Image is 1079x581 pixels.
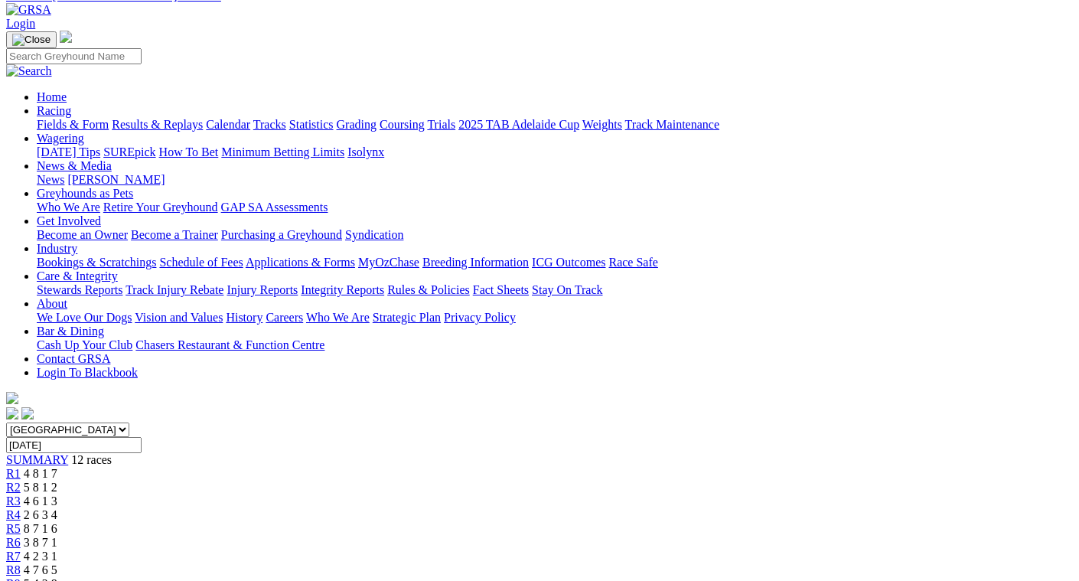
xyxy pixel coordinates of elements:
div: Industry [37,256,1073,269]
a: Integrity Reports [301,283,384,296]
a: How To Bet [159,145,219,158]
a: Calendar [206,118,250,131]
a: R3 [6,495,21,508]
a: Care & Integrity [37,269,118,282]
a: SUMMARY [6,453,68,466]
a: Fact Sheets [473,283,529,296]
a: Login [6,17,35,30]
a: Weights [582,118,622,131]
a: Become a Trainer [131,228,218,241]
a: Race Safe [608,256,657,269]
a: News & Media [37,159,112,172]
a: Results & Replays [112,118,203,131]
img: Close [12,34,51,46]
a: Injury Reports [227,283,298,296]
a: We Love Our Dogs [37,311,132,324]
a: SUREpick [103,145,155,158]
a: R6 [6,536,21,549]
a: Track Injury Rebate [126,283,223,296]
a: Racing [37,104,71,117]
img: facebook.svg [6,407,18,419]
a: Tracks [253,118,286,131]
span: 4 2 3 1 [24,550,57,563]
a: Cash Up Your Club [37,338,132,351]
img: Search [6,64,52,78]
a: R5 [6,522,21,535]
div: About [37,311,1073,325]
a: ICG Outcomes [532,256,605,269]
a: Track Maintenance [625,118,719,131]
span: 4 7 6 5 [24,563,57,576]
a: GAP SA Assessments [221,201,328,214]
a: Syndication [345,228,403,241]
a: Careers [266,311,303,324]
div: Bar & Dining [37,338,1073,352]
a: Breeding Information [422,256,529,269]
a: Greyhounds as Pets [37,187,133,200]
a: Retire Your Greyhound [103,201,218,214]
a: Minimum Betting Limits [221,145,344,158]
a: [DATE] Tips [37,145,100,158]
div: Get Involved [37,228,1073,242]
a: R1 [6,467,21,480]
a: R4 [6,508,21,521]
input: Select date [6,437,142,453]
button: Toggle navigation [6,31,57,48]
a: Bookings & Scratchings [37,256,156,269]
a: News [37,173,64,186]
a: 2025 TAB Adelaide Cup [458,118,579,131]
a: Login To Blackbook [37,366,138,379]
a: Fields & Form [37,118,109,131]
a: Schedule of Fees [159,256,243,269]
a: Strategic Plan [373,311,441,324]
span: 12 races [71,453,112,466]
input: Search [6,48,142,64]
a: About [37,297,67,310]
a: Purchasing a Greyhound [221,228,342,241]
a: Bar & Dining [37,325,104,338]
span: 4 8 1 7 [24,467,57,480]
img: GRSA [6,3,51,17]
span: 3 8 7 1 [24,536,57,549]
div: News & Media [37,173,1073,187]
div: Wagering [37,145,1073,159]
a: Get Involved [37,214,101,227]
a: Statistics [289,118,334,131]
a: Applications & Forms [246,256,355,269]
a: [PERSON_NAME] [67,173,165,186]
a: Isolynx [347,145,384,158]
div: Care & Integrity [37,283,1073,297]
div: Greyhounds as Pets [37,201,1073,214]
a: Stay On Track [532,283,602,296]
a: Coursing [380,118,425,131]
a: Vision and Values [135,311,223,324]
a: R2 [6,481,21,494]
a: Become an Owner [37,228,128,241]
a: Trials [427,118,455,131]
a: MyOzChase [358,256,419,269]
a: Grading [337,118,377,131]
div: Racing [37,118,1073,132]
img: logo-grsa-white.png [6,392,18,404]
a: Privacy Policy [444,311,516,324]
span: 5 8 1 2 [24,481,57,494]
a: Wagering [37,132,84,145]
span: 4 6 1 3 [24,495,57,508]
span: 8 7 1 6 [24,522,57,535]
a: Rules & Policies [387,283,470,296]
a: R7 [6,550,21,563]
a: Contact GRSA [37,352,110,365]
a: Industry [37,242,77,255]
a: History [226,311,262,324]
a: Who We Are [306,311,370,324]
a: Chasers Restaurant & Function Centre [135,338,324,351]
a: R8 [6,563,21,576]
